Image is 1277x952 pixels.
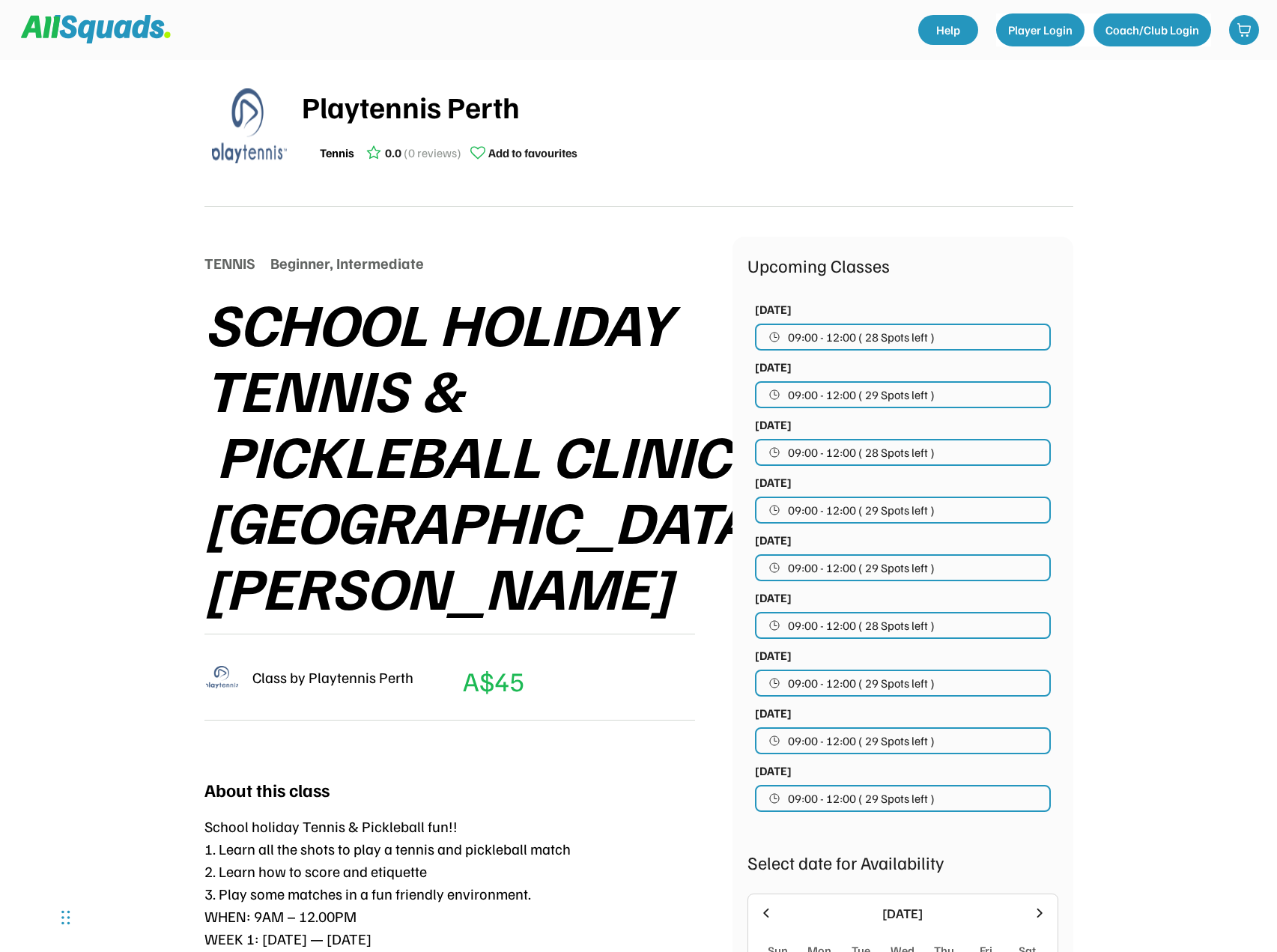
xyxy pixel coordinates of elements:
[788,389,935,401] span: 09:00 - 12:00 ( 29 Spots left )
[463,661,524,701] div: A$45
[755,646,792,664] div: [DATE]
[204,659,240,695] img: playtennis%20blue%20logo%201.png
[788,562,935,574] span: 09:00 - 12:00 ( 29 Spots left )
[747,252,1058,279] div: Upcoming Classes
[1094,13,1211,46] button: Coach/Club Login
[204,289,772,619] div: SCHOOL HOLIDAY TENNIS & PICKLEBALL CLINIC - [GEOGRAPHIC_DATA][PERSON_NAME]
[788,446,935,458] span: 09:00 - 12:00 ( 28 Spots left )
[788,331,935,343] span: 09:00 - 12:00 ( 28 Spots left )
[212,88,287,163] img: playtennis%20blue%20logo%201.png
[755,439,1051,466] button: 09:00 - 12:00 ( 28 Spots left )
[747,849,1058,876] div: Select date for Availability
[755,554,1051,581] button: 09:00 - 12:00 ( 29 Spots left )
[996,13,1085,46] button: Player Login
[788,677,935,689] span: 09:00 - 12:00 ( 29 Spots left )
[788,735,935,747] span: 09:00 - 12:00 ( 29 Spots left )
[755,473,792,491] div: [DATE]
[204,252,255,274] div: TENNIS
[320,144,354,162] div: Tennis
[302,84,1073,129] div: Playtennis Perth
[755,497,1051,524] button: 09:00 - 12:00 ( 29 Spots left )
[755,324,1051,351] button: 09:00 - 12:00 ( 28 Spots left )
[788,504,935,516] span: 09:00 - 12:00 ( 29 Spots left )
[755,727,1051,754] button: 09:00 - 12:00 ( 29 Spots left )
[755,704,792,722] div: [DATE]
[204,776,330,803] div: About this class
[755,762,792,780] div: [DATE]
[755,612,1051,639] button: 09:00 - 12:00 ( 28 Spots left )
[755,670,1051,697] button: 09:00 - 12:00 ( 29 Spots left )
[755,358,792,376] div: [DATE]
[755,381,1051,408] button: 09:00 - 12:00 ( 29 Spots left )
[755,531,792,549] div: [DATE]
[918,15,978,45] a: Help
[755,785,1051,812] button: 09:00 - 12:00 ( 29 Spots left )
[252,666,413,688] div: Class by Playtennis Perth
[385,144,401,162] div: 0.0
[1237,22,1252,37] img: shopping-cart-01%20%281%29.svg
[404,144,461,162] div: (0 reviews)
[783,903,1023,924] div: [DATE]
[270,252,424,274] div: Beginner, Intermediate
[488,144,577,162] div: Add to favourites
[755,300,792,318] div: [DATE]
[788,619,935,631] span: 09:00 - 12:00 ( 28 Spots left )
[21,15,171,43] img: Squad%20Logo.svg
[755,416,792,434] div: [DATE]
[755,589,792,607] div: [DATE]
[788,792,935,804] span: 09:00 - 12:00 ( 29 Spots left )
